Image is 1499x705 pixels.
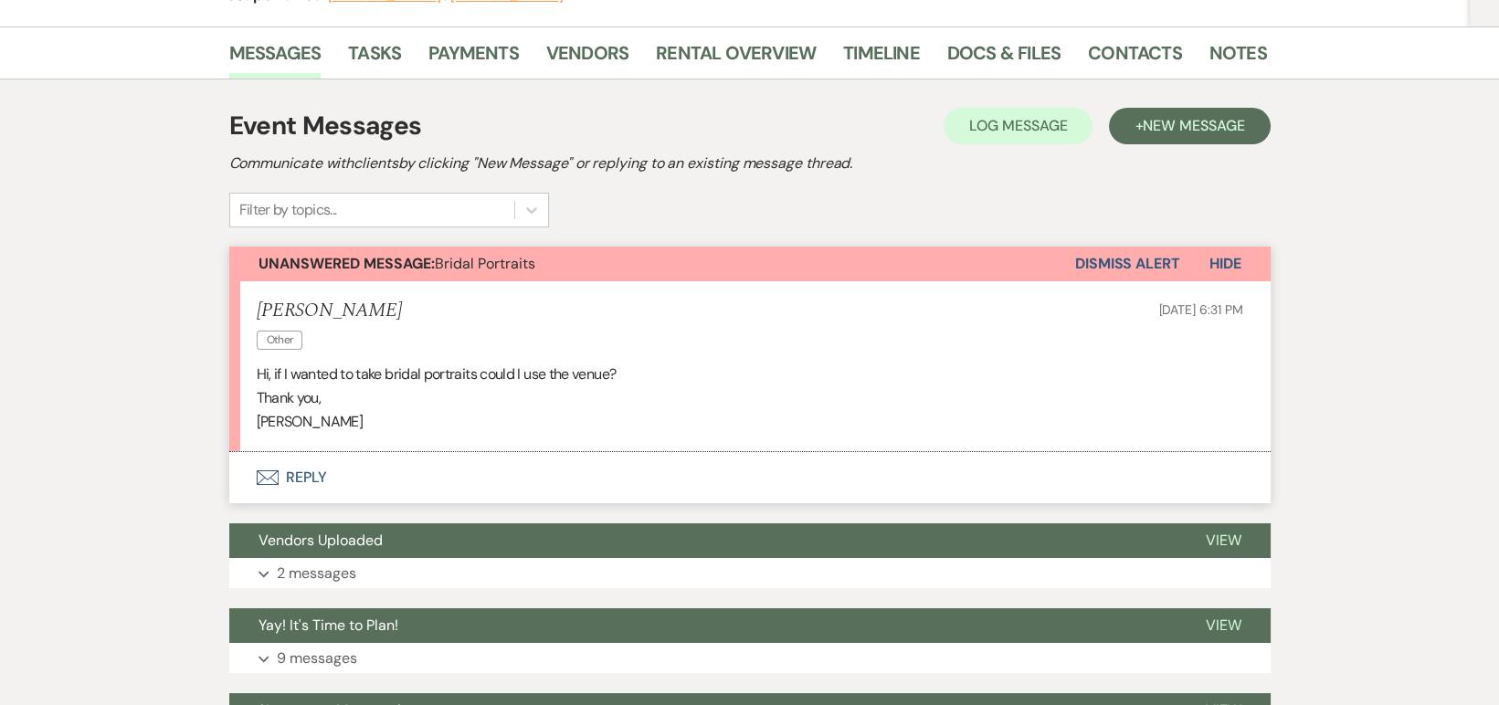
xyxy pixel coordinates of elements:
button: 9 messages [229,643,1271,674]
button: +New Message [1109,108,1270,144]
p: Thank you, [257,386,1243,410]
p: 2 messages [277,562,356,585]
span: View [1206,531,1241,550]
span: [DATE] 6:31 PM [1158,301,1242,318]
span: Vendors Uploaded [259,531,383,550]
span: Log Message [969,116,1067,135]
span: Bridal Portraits [259,254,535,273]
p: 9 messages [277,647,357,670]
button: Hide [1180,247,1271,281]
p: Hi, if I wanted to take bridal portraits could I use the venue? [257,363,1243,386]
h1: Event Messages [229,107,422,145]
button: Log Message [944,108,1093,144]
h5: [PERSON_NAME] [257,300,402,322]
span: New Message [1143,116,1244,135]
p: [PERSON_NAME] [257,410,1243,434]
a: Contacts [1088,38,1182,79]
h2: Communicate with clients by clicking "New Message" or replying to an existing message thread. [229,153,1271,174]
button: 2 messages [229,558,1271,589]
strong: Unanswered Message: [259,254,435,273]
span: Other [257,331,303,350]
span: Hide [1209,254,1241,273]
a: Notes [1209,38,1267,79]
div: Filter by topics... [239,199,337,221]
button: View [1177,523,1271,558]
a: Messages [229,38,322,79]
a: Vendors [546,38,628,79]
a: Timeline [843,38,920,79]
a: Docs & Files [947,38,1061,79]
button: View [1177,608,1271,643]
a: Rental Overview [656,38,816,79]
a: Payments [428,38,519,79]
button: Reply [229,452,1271,503]
span: Yay! It's Time to Plan! [259,616,398,635]
button: Dismiss Alert [1075,247,1180,281]
span: View [1206,616,1241,635]
button: Unanswered Message:Bridal Portraits [229,247,1075,281]
a: Tasks [348,38,401,79]
button: Yay! It's Time to Plan! [229,608,1177,643]
button: Vendors Uploaded [229,523,1177,558]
